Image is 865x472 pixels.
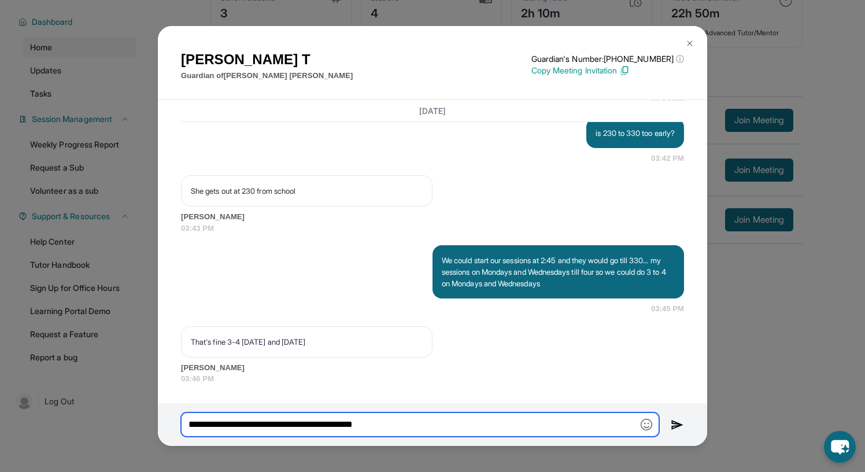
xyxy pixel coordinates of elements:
[531,65,684,76] p: Copy Meeting Invitation
[676,53,684,65] span: ⓘ
[671,418,684,432] img: Send icon
[181,362,684,374] span: [PERSON_NAME]
[181,373,684,385] span: 03:46 PM
[651,153,684,164] span: 03:42 PM
[181,223,684,234] span: 03:43 PM
[442,255,675,289] p: We could start our sessions at 2:45 and they would go till 330... my sessions on Mondays and Wedn...
[596,127,675,139] p: is 230 to 330 too early?
[651,303,684,315] span: 03:45 PM
[191,185,423,197] p: She gets out at 230 from school
[531,53,684,65] p: Guardian's Number: [PHONE_NUMBER]
[685,39,694,48] img: Close Icon
[181,105,684,116] h3: [DATE]
[824,431,856,463] button: chat-button
[641,419,652,430] img: Emoji
[619,65,630,76] img: Copy Icon
[181,211,684,223] span: [PERSON_NAME]
[181,70,353,82] p: Guardian of [PERSON_NAME] [PERSON_NAME]
[181,49,353,70] h1: [PERSON_NAME] T
[191,336,423,348] p: That's fine 3-4 [DATE] and [DATE]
